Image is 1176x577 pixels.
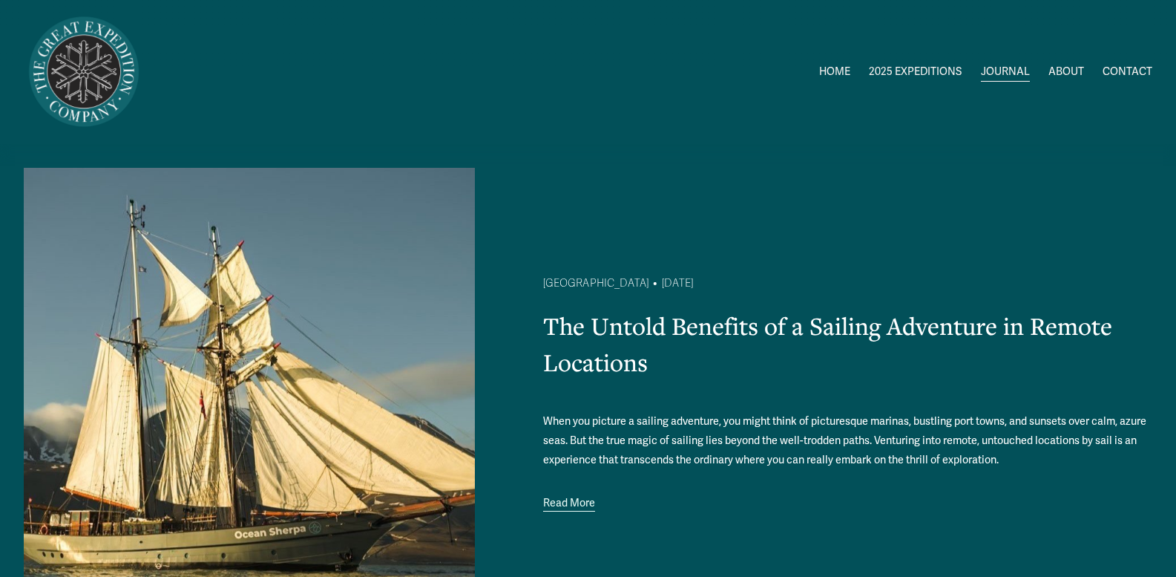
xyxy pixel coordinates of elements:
a: JOURNAL [981,61,1030,82]
time: [DATE] [662,278,693,289]
p: When you picture a sailing adventure, you might think of picturesque marinas, bustling port towns... [543,412,1153,470]
a: CONTACT [1103,61,1152,82]
a: [GEOGRAPHIC_DATA] [543,277,648,290]
span: 2025 EXPEDITIONS [869,62,962,82]
a: The Untold Benefits of a Sailing Adventure in Remote Locations [543,310,1112,378]
a: ABOUT [1048,61,1084,82]
a: Read More [543,494,595,514]
img: Arctic Expeditions [24,12,144,132]
a: folder dropdown [869,61,962,82]
a: HOME [819,61,850,82]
